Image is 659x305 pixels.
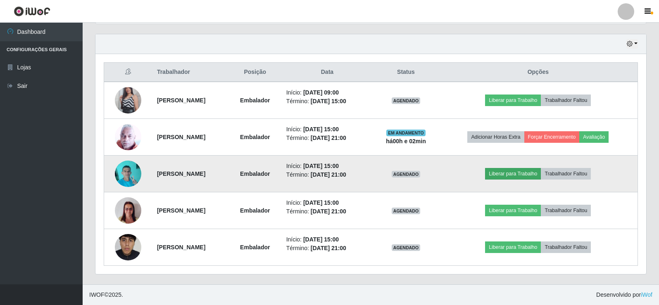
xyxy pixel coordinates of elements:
[157,134,205,140] strong: [PERSON_NAME]
[14,6,50,17] img: CoreUI Logo
[311,135,346,141] time: [DATE] 21:00
[596,291,652,299] span: Desenvolvido por
[311,98,346,104] time: [DATE] 15:00
[286,97,369,106] li: Término:
[286,170,369,179] li: Término:
[286,207,369,216] li: Término:
[115,156,141,191] img: 1699884729750.jpeg
[392,97,421,104] span: AGENDADO
[485,241,541,253] button: Liberar para Trabalho
[229,63,281,82] th: Posição
[303,163,339,169] time: [DATE] 15:00
[286,162,369,170] li: Início:
[286,125,369,134] li: Início:
[485,205,541,216] button: Liberar para Trabalho
[303,126,339,132] time: [DATE] 15:00
[240,134,270,140] strong: Embalador
[286,244,369,253] li: Término:
[152,63,229,82] th: Trabalhador
[485,95,541,106] button: Liberar para Trabalho
[115,123,141,150] img: 1702413262661.jpeg
[392,171,421,177] span: AGENDADO
[373,63,438,82] th: Status
[311,245,346,251] time: [DATE] 21:00
[286,235,369,244] li: Início:
[115,218,141,277] img: 1733491183363.jpeg
[541,95,591,106] button: Trabalhador Faltou
[157,97,205,104] strong: [PERSON_NAME]
[303,199,339,206] time: [DATE] 15:00
[579,131,609,143] button: Avaliação
[439,63,638,82] th: Opções
[392,208,421,214] span: AGENDADO
[286,88,369,97] li: Início:
[157,244,205,251] strong: [PERSON_NAME]
[303,89,339,96] time: [DATE] 09:00
[286,134,369,142] li: Término:
[240,244,270,251] strong: Embalador
[485,168,541,180] button: Liberar para Trabalho
[286,199,369,207] li: Início:
[386,130,426,136] span: EM ANDAMENTO
[303,236,339,243] time: [DATE] 15:00
[524,131,580,143] button: Forçar Encerramento
[311,171,346,178] time: [DATE] 21:00
[89,291,105,298] span: IWOF
[115,77,141,124] img: 1703785575739.jpeg
[311,208,346,215] time: [DATE] 21:00
[240,207,270,214] strong: Embalador
[89,291,123,299] span: © 2025 .
[240,97,270,104] strong: Embalador
[541,241,591,253] button: Trabalhador Faltou
[115,193,141,228] img: 1704290796442.jpeg
[240,170,270,177] strong: Embalador
[392,244,421,251] span: AGENDADO
[467,131,524,143] button: Adicionar Horas Extra
[641,291,652,298] a: iWof
[541,168,591,180] button: Trabalhador Faltou
[281,63,374,82] th: Data
[157,207,205,214] strong: [PERSON_NAME]
[541,205,591,216] button: Trabalhador Faltou
[157,170,205,177] strong: [PERSON_NAME]
[386,138,426,144] strong: há 00 h e 02 min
